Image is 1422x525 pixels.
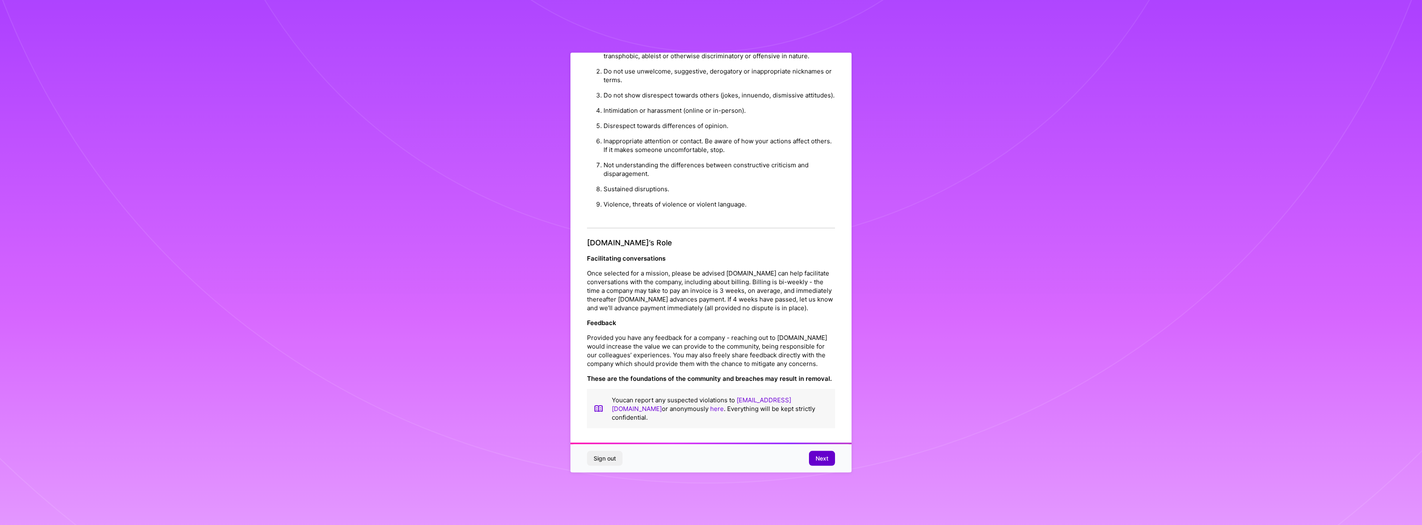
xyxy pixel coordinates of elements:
strong: These are the foundations of the community and breaches may result in removal. [587,374,832,382]
strong: Feedback [587,318,616,326]
li: Disrespect towards differences of opinion. [604,118,835,133]
span: Next [816,454,828,463]
p: You can report any suspected violations to or anonymously . Everything will be kept strictly conf... [612,395,828,421]
li: Do not use unwelcome, suggestive, derogatory or inappropriate nicknames or terms. [604,64,835,88]
img: book icon [594,395,604,421]
a: [EMAIL_ADDRESS][DOMAIN_NAME] [612,396,791,412]
li: Intimidation or harassment (online or in-person). [604,103,835,118]
strong: Facilitating conversations [587,254,666,262]
a: here [710,404,724,412]
li: Not understanding the differences between constructive criticism and disparagement. [604,157,835,181]
li: Inappropriate attention or contact. Be aware of how your actions affect others. If it makes someo... [604,133,835,157]
li: Do not show disrespect towards others (jokes, innuendo, dismissive attitudes). [604,88,835,103]
p: Provided you have any feedback for a company - reaching out to [DOMAIN_NAME] would increase the v... [587,333,835,368]
span: Sign out [594,454,616,463]
li: Violence, threats of violence or violent language. [604,197,835,212]
p: Once selected for a mission, please be advised [DOMAIN_NAME] can help facilitate conversations wi... [587,268,835,312]
button: Sign out [587,451,623,466]
h4: [DOMAIN_NAME]’s Role [587,238,835,247]
button: Next [809,451,835,466]
li: Sustained disruptions. [604,181,835,197]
